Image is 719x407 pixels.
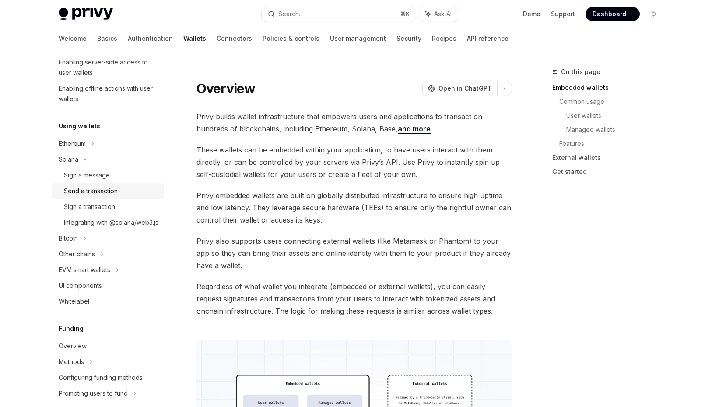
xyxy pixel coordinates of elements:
a: Policies & controls [263,28,319,49]
h5: Using wallets [59,121,100,131]
a: External wallets [552,151,668,165]
button: Toggle dark mode [647,7,661,21]
div: UI components [59,280,102,291]
div: Integrating with @solana/web3.js [64,217,158,228]
button: Ask AI [419,6,458,22]
button: Open in ChatGPT [422,81,497,96]
span: On this page [561,67,600,77]
a: API reference [467,28,509,49]
div: Overview [59,341,87,351]
div: Solana [59,154,78,165]
h1: Overview [196,81,256,96]
div: Other chains [59,249,95,259]
a: Whitelabel [52,294,164,309]
span: Regardless of what wallet you integrate (embedded or external wallets), you can easily request si... [196,280,512,317]
a: Enabling offline actions with user wallets [52,81,164,107]
a: Managed wallets [566,123,668,137]
a: Welcome [59,28,87,49]
div: Sign a transaction [64,202,115,212]
a: and more [398,124,431,134]
a: Sign a message [52,167,164,183]
div: Ethereum [59,138,86,149]
a: Enabling server-side access to user wallets [52,54,164,81]
span: These wallets can be embedded within your application, to have users interact with them directly,... [196,144,512,180]
a: User management [330,28,386,49]
div: Send a transaction [64,186,118,196]
span: Privy also supports users connecting external wallets (like Metamask or Phantom) to your app so t... [196,235,512,272]
a: Basics [97,28,117,49]
div: Whitelabel [59,296,89,307]
a: Wallets [183,28,206,49]
a: Connectors [217,28,252,49]
a: Overview [52,338,164,354]
a: Sign a transaction [52,199,164,215]
a: Configuring funding methods [52,370,164,386]
a: Integrating with @solana/web3.js [52,215,164,230]
span: Open in ChatGPT [438,84,492,93]
a: Authentication [128,28,173,49]
h5: Funding [59,323,84,334]
a: Demo [523,10,540,18]
span: Dashboard [593,10,626,18]
a: User wallets [566,109,668,123]
span: Ask AI [434,10,452,18]
a: UI components [52,278,164,294]
div: Bitcoin [59,233,78,244]
a: Get started [552,165,668,179]
div: Prompting users to fund [59,388,128,399]
img: light logo [59,8,113,20]
div: Sign a message [64,170,110,180]
div: Enabling server-side access to user wallets [59,57,158,78]
a: Security [396,28,421,49]
a: Support [551,10,575,18]
div: Search... [278,9,303,19]
a: Send a transaction [52,183,164,199]
a: Embedded wallets [552,81,668,95]
div: Configuring funding methods [59,372,143,383]
a: Common usage [559,95,668,109]
a: Recipes [432,28,456,49]
span: Privy embedded wallets are built on globally distributed infrastructure to ensure high uptime and... [196,189,512,226]
div: EVM smart wallets [59,265,110,275]
a: Dashboard [586,7,640,21]
a: Features [559,137,668,151]
div: Methods [59,357,84,367]
button: Search...⌘K [262,6,415,22]
span: Privy builds wallet infrastructure that empowers users and applications to transact on hundreds o... [196,110,512,135]
span: ⌘ K [400,11,410,18]
div: Enabling offline actions with user wallets [59,83,158,104]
